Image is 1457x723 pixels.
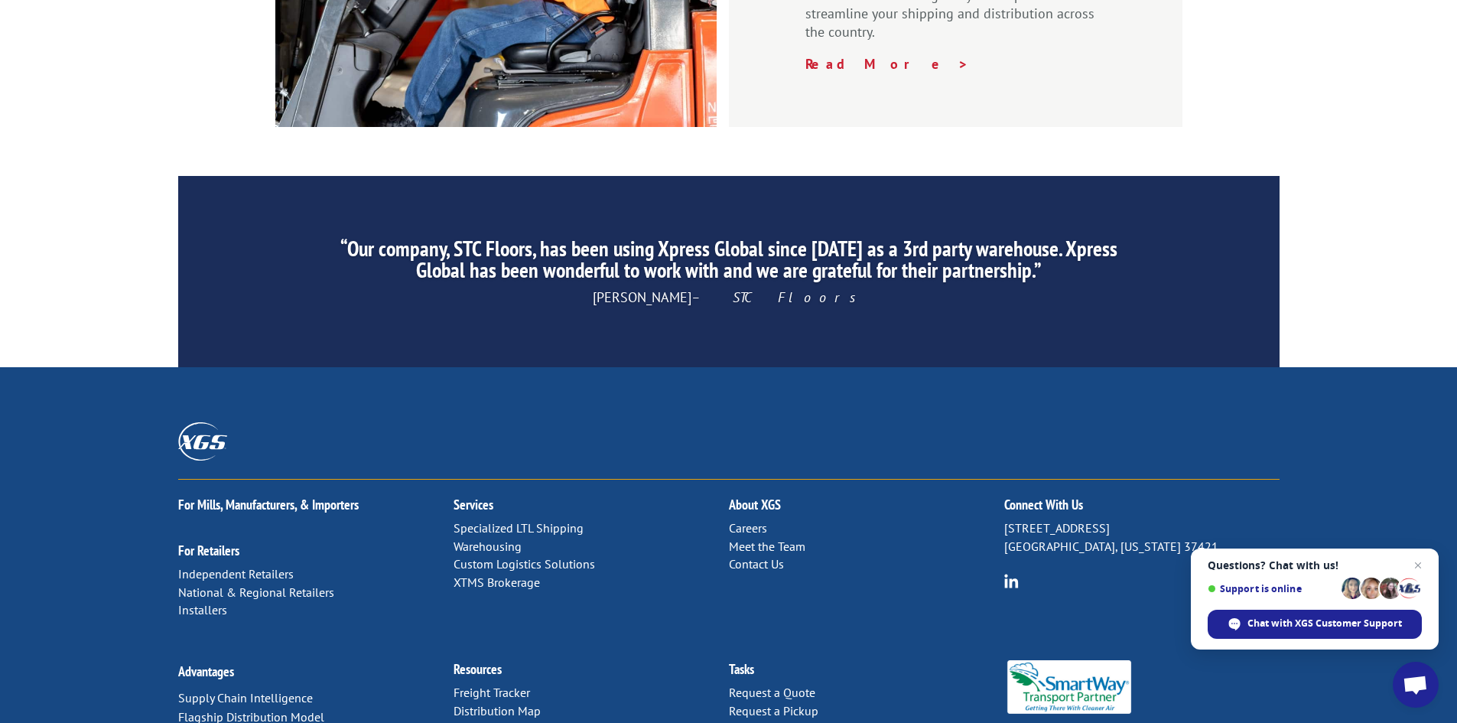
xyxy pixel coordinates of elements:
span: Chat with XGS Customer Support [1247,617,1402,630]
a: Custom Logistics Solutions [454,556,595,572]
div: Open chat [1393,662,1439,708]
div: Chat with XGS Customer Support [1208,610,1422,639]
span: [PERSON_NAME] [593,288,865,306]
a: Installers [178,602,227,617]
h2: Tasks [729,663,1004,684]
a: Advantages [178,663,234,680]
a: Distribution Map [454,703,541,718]
span: Close chat [1409,556,1427,575]
a: Specialized LTL Shipping [454,520,584,536]
a: Careers [729,520,767,536]
span: Questions? Chat with us! [1208,559,1422,572]
a: For Mills, Manufacturers, & Importers [178,496,359,513]
p: [STREET_ADDRESS] [GEOGRAPHIC_DATA], [US_STATE] 37421 [1004,519,1280,556]
a: Warehousing [454,539,522,554]
a: Supply Chain Intelligence [178,690,313,705]
img: XGS_Logos_ALL_2024_All_White [178,422,227,460]
a: For Retailers [178,542,239,559]
a: Request a Pickup [729,703,818,718]
span: Support is online [1208,583,1336,594]
a: Independent Retailers [178,566,294,581]
a: Meet the Team [729,539,805,554]
a: Contact Us [729,556,784,572]
img: Smartway_Logo [1004,660,1135,714]
em: – STC Floors [691,288,865,306]
a: Read More > [805,55,969,73]
a: Services [454,496,493,513]
a: Resources [454,660,502,678]
a: XTMS Brokerage [454,575,540,590]
h2: “Our company, STC Floors, has been using Xpress Global since [DATE] as a 3rd party warehouse. Xpr... [321,238,1135,288]
a: Request a Quote [729,685,815,700]
a: Freight Tracker [454,685,530,700]
a: National & Regional Retailers [178,585,334,600]
a: About XGS [729,496,781,513]
h2: Connect With Us [1004,498,1280,519]
img: group-6 [1004,574,1019,588]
